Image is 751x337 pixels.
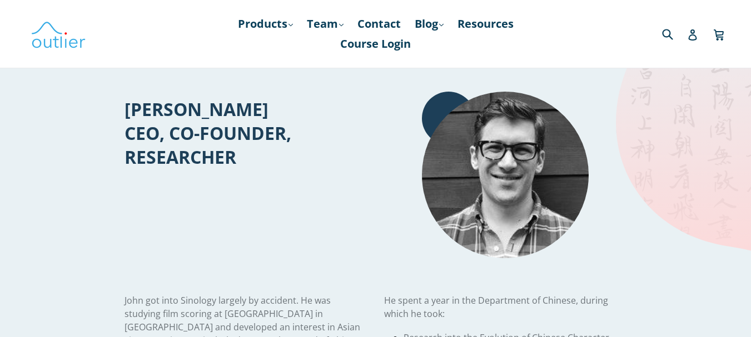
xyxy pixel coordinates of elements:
[125,294,127,306] span: J
[452,14,519,34] a: Resources
[384,294,608,320] span: He spent a year in the Department of Chinese, during which he took:
[31,18,86,50] img: Outlier Linguistics
[335,34,416,54] a: Course Login
[659,22,690,45] input: Search
[301,14,349,34] a: Team
[409,14,449,34] a: Blog
[125,97,367,169] h1: [PERSON_NAME] CEO, CO-FOUNDER, RESEARCHER
[232,14,299,34] a: Products
[352,14,406,34] a: Contact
